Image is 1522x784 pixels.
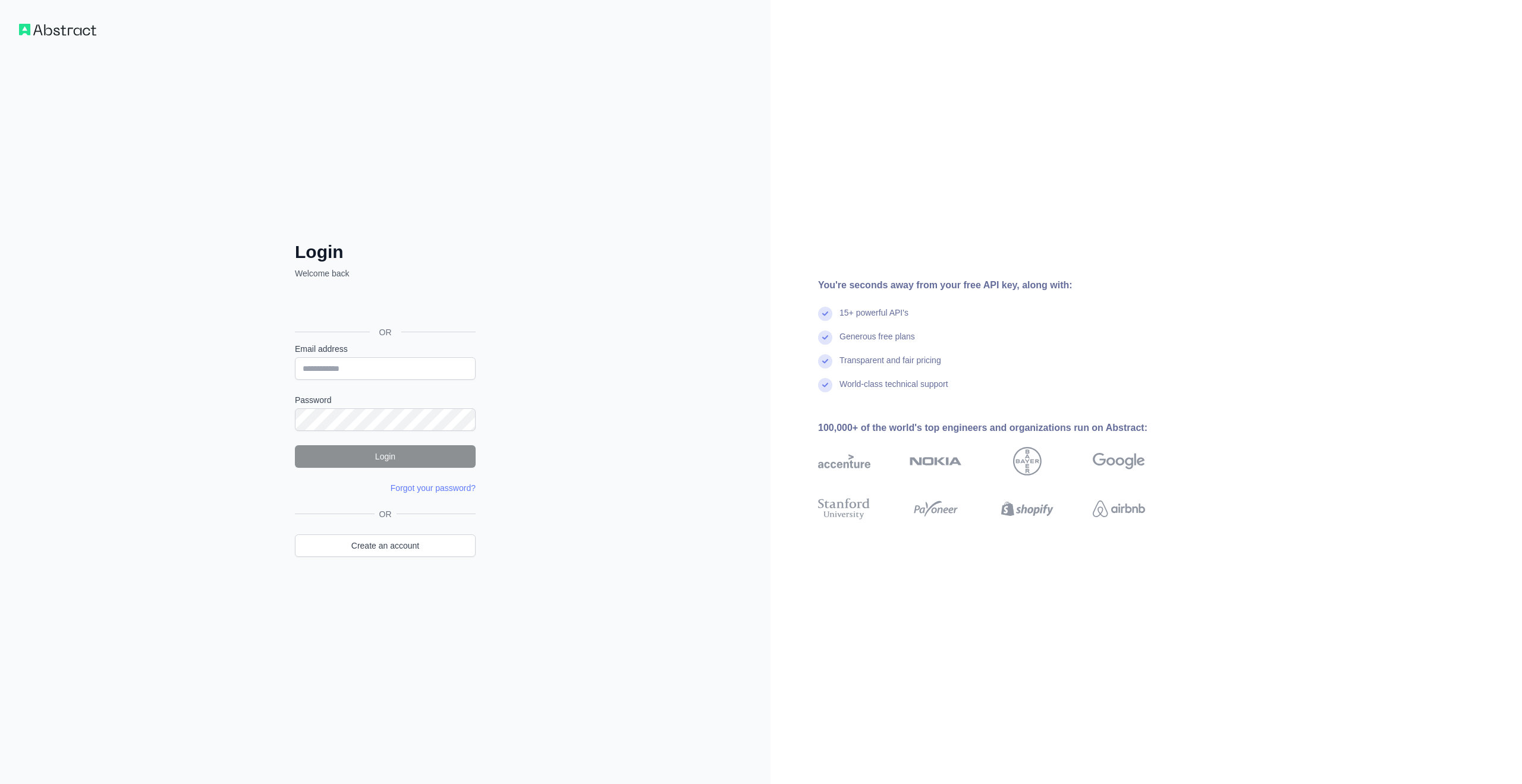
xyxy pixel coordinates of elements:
h2: Login [295,241,476,263]
img: check mark [818,354,832,369]
img: payoneer [910,496,962,522]
div: Generous free plans [839,330,915,354]
iframe: Sign in with Google Button [289,292,479,319]
button: Login [295,445,476,468]
img: google [1093,447,1145,476]
img: Workflow [19,24,96,36]
p: Welcome back [295,267,476,279]
label: Email address [295,343,476,355]
img: shopify [1001,496,1054,522]
img: check mark [818,330,832,345]
img: bayer [1013,447,1042,476]
span: OR [375,508,397,520]
img: stanford university [818,496,870,522]
label: Password [295,394,476,406]
div: You're seconds away from your free API key, along with: [818,278,1183,292]
img: accenture [818,447,870,476]
img: check mark [818,378,832,392]
a: Create an account [295,534,476,557]
a: Forgot your password? [391,483,476,493]
div: World-class technical support [839,378,948,402]
div: Transparent and fair pricing [839,354,941,378]
img: nokia [910,447,962,476]
div: 100,000+ of the world's top engineers and organizations run on Abstract: [818,421,1183,435]
img: airbnb [1093,496,1145,522]
div: 15+ powerful API's [839,307,908,330]
span: OR [370,326,401,338]
img: check mark [818,307,832,321]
